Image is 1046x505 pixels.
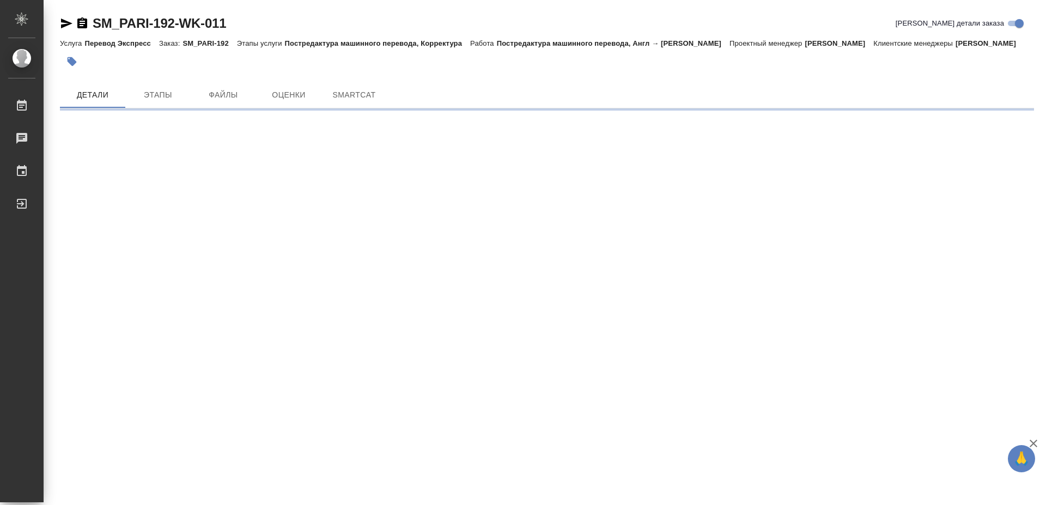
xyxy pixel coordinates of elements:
[66,88,119,102] span: Детали
[729,39,805,47] p: Проектный менеджер
[328,88,380,102] span: SmartCat
[1008,445,1035,472] button: 🙏
[84,39,159,47] p: Перевод Экспресс
[263,88,315,102] span: Оценки
[93,16,226,31] a: SM_PARI-192-WK-011
[470,39,497,47] p: Работа
[197,88,250,102] span: Файлы
[60,50,84,74] button: Добавить тэг
[805,39,873,47] p: [PERSON_NAME]
[60,39,84,47] p: Услуга
[497,39,729,47] p: Постредактура машинного перевода, Англ → [PERSON_NAME]
[60,17,73,30] button: Скопировать ссылку для ЯМессенджера
[873,39,956,47] p: Клиентские менеджеры
[183,39,236,47] p: SM_PARI-192
[1012,447,1031,470] span: 🙏
[237,39,285,47] p: Этапы услуги
[159,39,183,47] p: Заказ:
[896,18,1004,29] span: [PERSON_NAME] детали заказа
[132,88,184,102] span: Этапы
[285,39,470,47] p: Постредактура машинного перевода, Корректура
[956,39,1024,47] p: [PERSON_NAME]
[76,17,89,30] button: Скопировать ссылку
